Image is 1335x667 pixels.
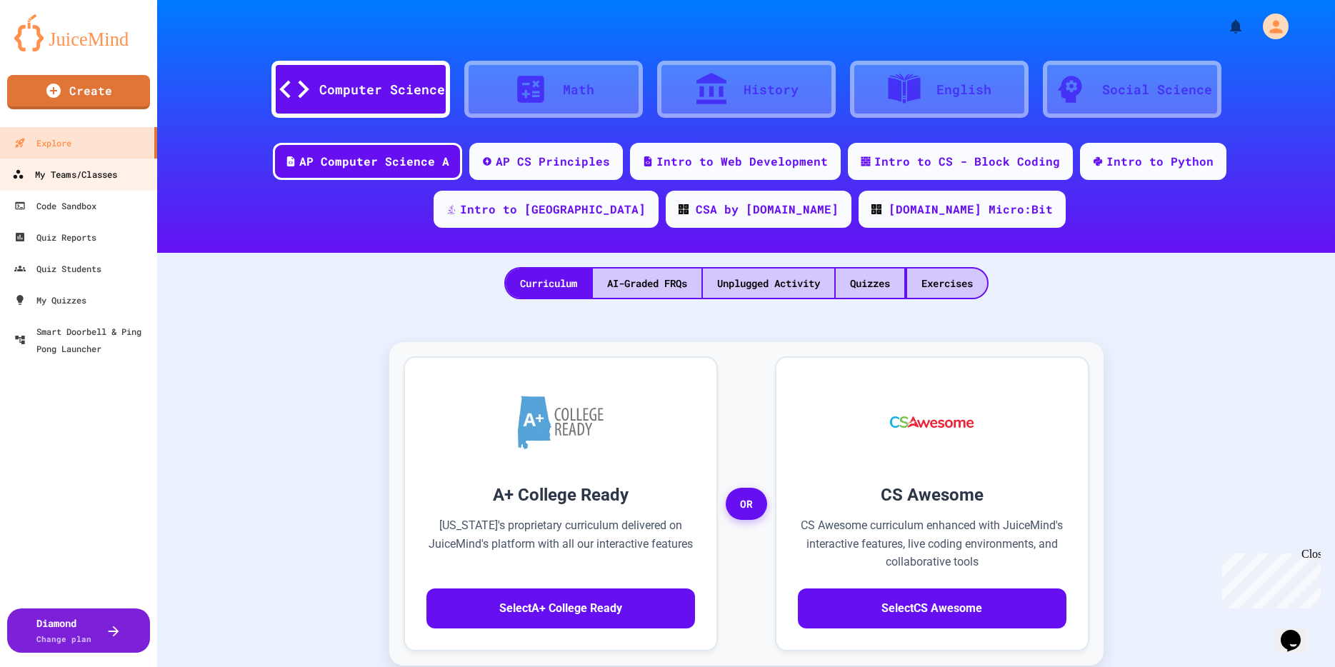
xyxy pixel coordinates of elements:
div: Curriculum [506,269,591,298]
div: AP CS Principles [496,153,610,170]
div: My Account [1248,10,1292,43]
div: My Teams/Classes [12,166,117,184]
h3: CS Awesome [798,482,1066,508]
button: SelectA+ College Ready [426,588,695,628]
div: Explore [14,134,71,151]
div: AP Computer Science A [299,153,449,170]
div: Smart Doorbell & Ping Pong Launcher [14,323,151,357]
div: Intro to Web Development [656,153,828,170]
div: Quizzes [836,269,904,298]
p: CS Awesome curriculum enhanced with JuiceMind's interactive features, live coding environments, a... [798,516,1066,571]
button: DiamondChange plan [7,608,150,653]
div: AI-Graded FRQs [593,269,701,298]
img: logo-orange.svg [14,14,143,51]
div: Quiz Reports [14,229,96,246]
img: CODE_logo_RGB.png [871,204,881,214]
div: Code Sandbox [14,197,96,214]
div: My Quizzes [14,291,86,309]
div: Unplugged Activity [703,269,834,298]
div: [DOMAIN_NAME] Micro:Bit [889,201,1053,218]
div: Chat with us now!Close [6,6,99,91]
div: History [744,80,799,99]
div: Exercises [907,269,987,298]
button: SelectCS Awesome [798,588,1066,628]
div: Diamond [36,616,91,646]
div: Intro to [GEOGRAPHIC_DATA] [460,201,646,218]
a: Create [7,75,150,109]
h3: A+ College Ready [426,482,695,508]
img: A+ College Ready [518,396,604,449]
p: [US_STATE]'s proprietary curriculum delivered on JuiceMind's platform with all our interactive fe... [426,516,695,571]
div: Intro to Python [1106,153,1214,170]
div: Computer Science [319,80,445,99]
div: My Notifications [1201,14,1248,39]
img: CS Awesome [876,379,988,465]
iframe: chat widget [1275,610,1321,653]
div: CSA by [DOMAIN_NAME] [696,201,839,218]
div: Intro to CS - Block Coding [874,153,1060,170]
div: Social Science [1102,80,1212,99]
div: English [936,80,991,99]
iframe: chat widget [1216,548,1321,608]
img: CODE_logo_RGB.png [679,204,689,214]
span: OR [726,488,767,521]
div: Quiz Students [14,260,101,277]
div: Math [563,80,594,99]
span: Change plan [36,633,91,644]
